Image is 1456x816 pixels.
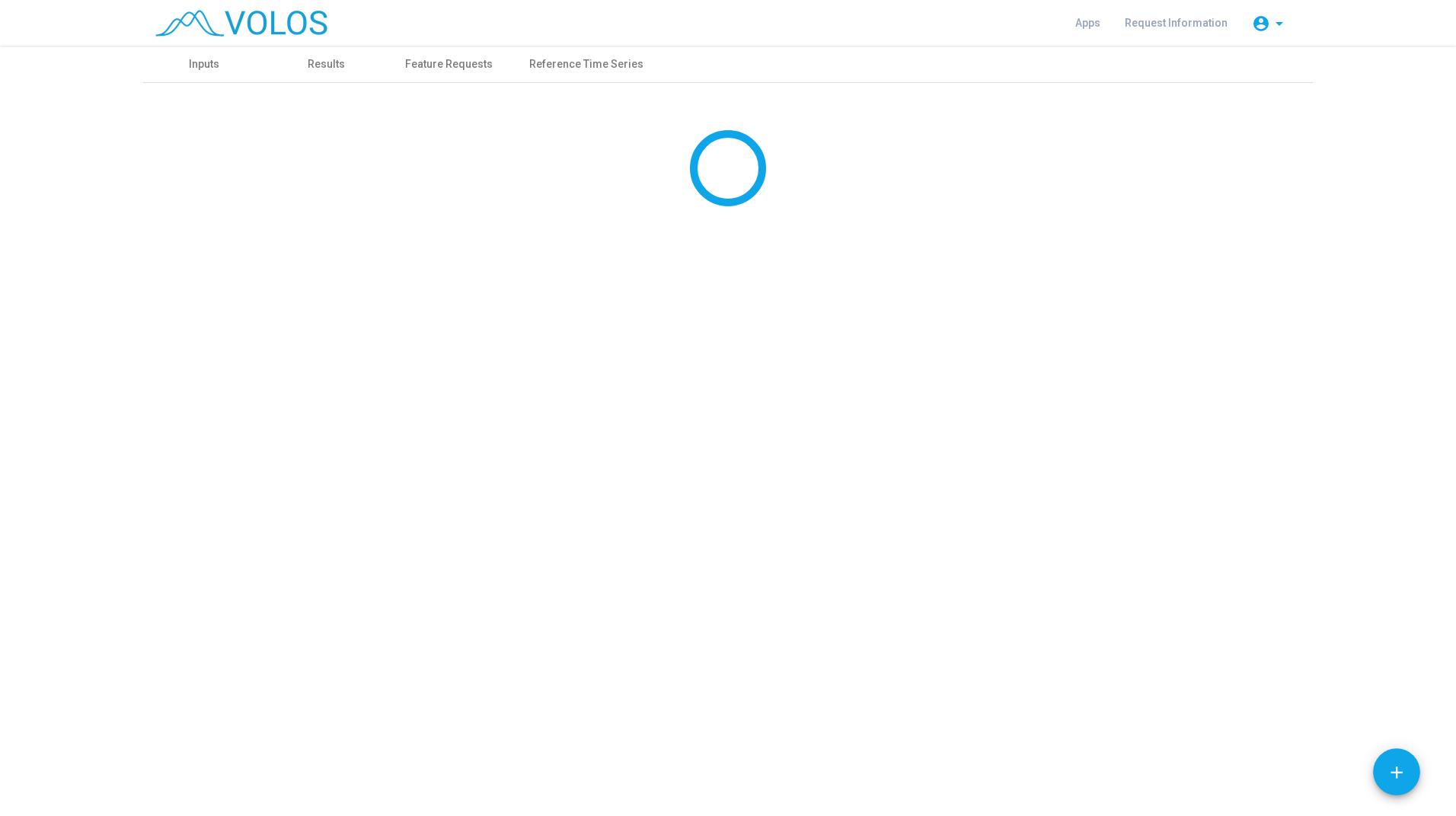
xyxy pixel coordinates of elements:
button: Add icon [1373,748,1420,795]
div: Reference Time Series [529,56,643,72]
mat-icon: arrow_drop_down [1270,14,1288,33]
div: Results [308,56,345,72]
a: Apps [1063,9,1113,37]
mat-icon: add [1387,763,1407,783]
mat-icon: account_circle [1252,14,1270,33]
span: Request Information [1125,17,1228,29]
div: Inputs [189,56,219,72]
a: Request Information [1113,9,1240,37]
span: Apps [1075,17,1100,29]
div: Feature Requests [405,56,493,72]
